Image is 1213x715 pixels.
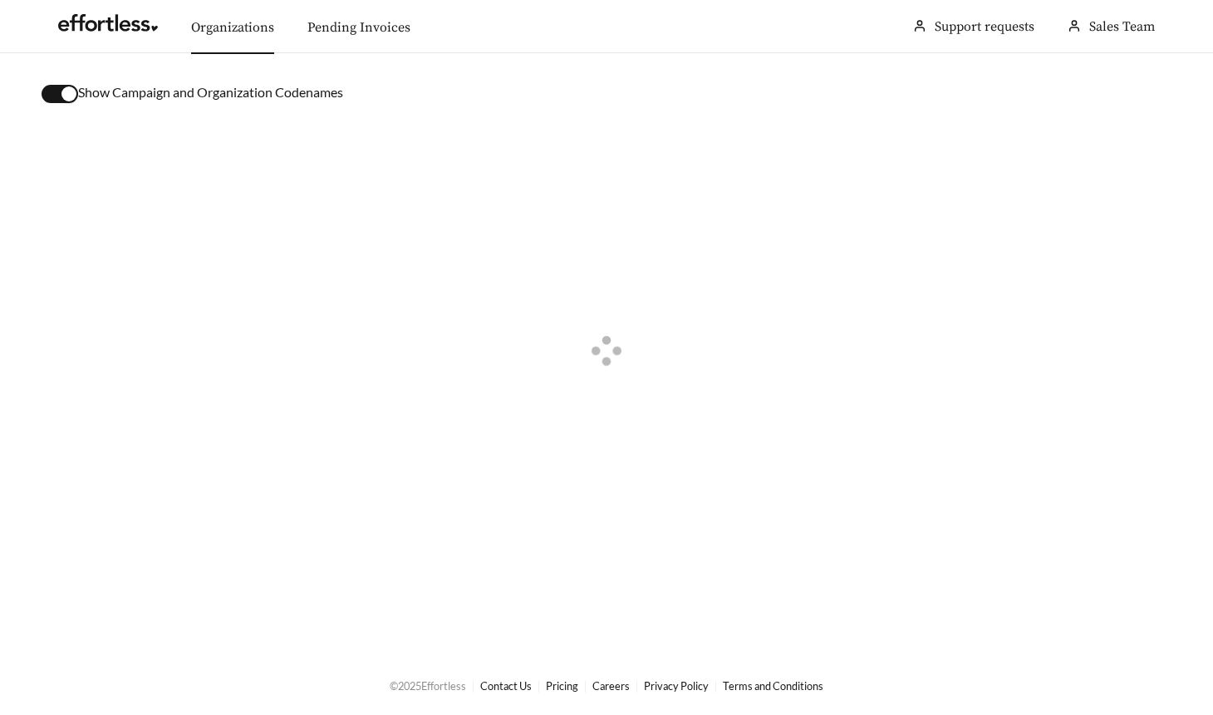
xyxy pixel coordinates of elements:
[480,679,532,693] a: Contact Us
[935,18,1034,35] a: Support requests
[723,679,823,693] a: Terms and Conditions
[644,679,709,693] a: Privacy Policy
[42,82,1171,103] div: Show Campaign and Organization Codenames
[191,19,274,36] a: Organizations
[1089,18,1155,35] span: Sales Team
[546,679,578,693] a: Pricing
[307,19,410,36] a: Pending Invoices
[592,679,630,693] a: Careers
[390,679,466,693] span: © 2025 Effortless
